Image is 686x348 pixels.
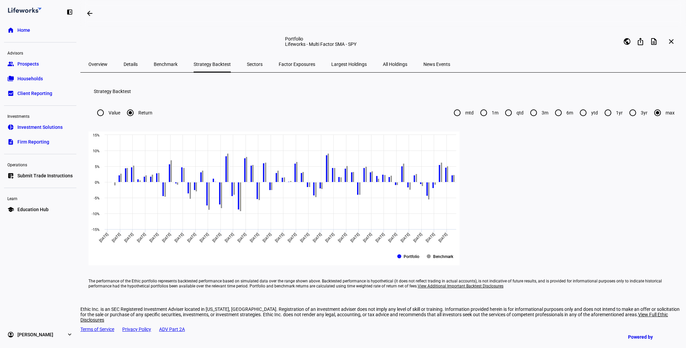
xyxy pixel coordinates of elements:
[4,72,76,85] a: folder_copyHouseholds
[279,62,315,67] span: Factor Exposures
[249,232,260,243] text: [DATE]
[4,57,76,71] a: groupProspects
[4,160,76,169] div: Operations
[7,124,14,130] eth-mat-symbol: pie_chart
[388,232,398,243] text: [DATE]
[418,284,503,288] span: View Additional Important Backtest Disclosures
[350,232,360,243] text: [DATE]
[136,232,147,243] text: [DATE]
[88,62,108,67] span: Overview
[274,232,285,243] text: [DATE]
[590,110,598,115] label: ytd
[4,23,76,37] a: homeHome
[94,196,99,200] text: -5%
[187,232,197,243] text: [DATE]
[93,149,99,153] text: 10%
[137,110,152,115] label: Return
[438,232,449,243] text: [DATE]
[212,232,222,243] text: [DATE]
[107,110,120,115] label: Value
[161,232,172,243] text: [DATE]
[94,89,131,94] h3: Strategy Backtest
[464,110,474,115] label: mtd
[515,110,524,115] label: qtd
[7,331,14,338] eth-mat-symbol: account_circle
[404,254,419,259] text: Portfolio
[17,75,43,82] span: Households
[95,180,99,185] text: 0%
[154,62,178,67] span: Benchmark
[4,193,76,203] div: Learn
[4,48,76,57] div: Advisors
[325,232,335,243] text: [DATE]
[425,232,436,243] text: [DATE]
[383,62,407,67] span: All Holdings
[17,172,73,179] span: Submit Trade Instructions
[650,37,658,46] mat-icon: description
[331,62,367,67] span: Largest Holdings
[4,111,76,120] div: Investments
[7,90,14,97] eth-mat-symbol: bid_landscape
[111,232,122,243] text: [DATE]
[337,232,348,243] text: [DATE]
[17,206,49,213] span: Education Hub
[17,27,30,33] span: Home
[247,62,263,67] span: Sectors
[423,62,450,67] span: News Events
[17,61,39,67] span: Prospects
[565,110,573,115] label: 6m
[95,165,99,169] text: 5%
[636,37,644,46] mat-icon: ios_share
[66,9,73,15] eth-mat-symbol: left_panel_close
[159,327,185,332] a: ADV Part 2A
[17,331,53,338] span: [PERSON_NAME]
[285,41,481,47] div: Lifeworks - Multi Factor SMA - SPY
[86,9,94,17] mat-icon: arrow_backwards
[124,62,138,67] span: Details
[615,110,623,115] label: 1yr
[413,232,423,243] text: [DATE]
[93,133,99,138] text: 15%
[540,110,548,115] label: 3m
[299,232,310,243] text: [DATE]
[17,124,63,130] span: Investment Solutions
[7,61,14,67] eth-mat-symbol: group
[375,232,386,243] text: [DATE]
[194,62,231,67] span: Strategy Backtest
[7,172,14,179] eth-mat-symbol: list_alt_add
[199,232,210,243] text: [DATE]
[92,228,99,232] text: -15%
[224,232,235,243] text: [DATE]
[7,206,14,213] eth-mat-symbol: school
[92,212,99,216] text: -10%
[625,331,676,343] a: Powered by
[17,90,52,97] span: Client Reporting
[664,110,675,115] label: max
[124,232,134,243] text: [DATE]
[362,232,373,243] text: [DATE]
[88,279,680,289] eth-footer-disclaimer: The performance of the Ethic portfolio represents backtested performance based on simulated data ...
[287,232,298,243] text: [DATE]
[667,37,675,46] mat-icon: close
[80,327,114,332] a: Terms of Service
[490,110,498,115] label: 1m
[433,254,454,259] text: Benchmark
[7,139,14,145] eth-mat-symbol: description
[98,232,109,243] text: [DATE]
[4,120,76,134] a: pie_chartInvestment Solutions
[285,36,481,41] div: Portfolio
[122,327,151,332] a: Privacy Policy
[237,232,248,243] text: [DATE]
[80,312,668,323] span: View Full Ethic Disclosures
[7,75,14,82] eth-mat-symbol: folder_copy
[312,232,323,243] text: [DATE]
[262,232,273,243] text: [DATE]
[623,37,631,46] mat-icon: public
[66,331,73,338] eth-mat-symbol: expand_more
[174,232,185,243] text: [DATE]
[4,87,76,100] a: bid_landscapeClient Reporting
[639,110,647,115] label: 3yr
[149,232,159,243] text: [DATE]
[400,232,411,243] text: [DATE]
[17,139,49,145] span: Firm Reporting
